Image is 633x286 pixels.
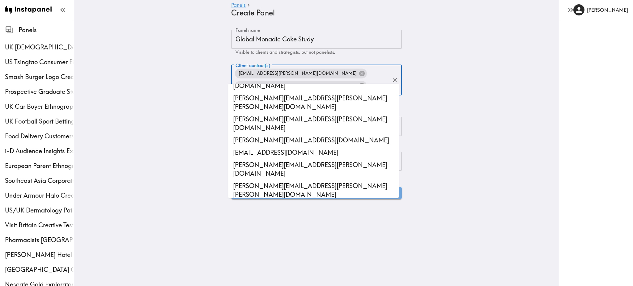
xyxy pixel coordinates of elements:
li: [PERSON_NAME][EMAIL_ADDRESS][PERSON_NAME][DOMAIN_NAME] [228,159,399,180]
span: i-D Audience Insights Exploratory [5,147,74,155]
label: Panel name [236,27,260,34]
span: Southeast Asia Corporate Executives Multiphase Ethnography [5,176,74,185]
div: University of Brighton Concept Testing Client-List Recruit [5,265,74,274]
span: UK Football Sport Betting Blocks Exploratory [5,117,74,126]
span: Smash Burger Logo Creative Testing [5,73,74,81]
span: Under Armour Halo Creative Testing [5,191,74,200]
span: Pharmacists [GEOGRAPHIC_DATA] Quant [5,236,74,244]
div: Pharmacists Philippines Quant [5,236,74,244]
span: UK [DEMOGRAPHIC_DATA] Diaspora Ethnography Proposal [5,43,74,52]
span: [EMAIL_ADDRESS][PERSON_NAME][DOMAIN_NAME] [235,69,360,78]
span: [EMAIL_ADDRESS][PERSON_NAME][DOMAIN_NAME] [235,82,360,90]
li: [PERSON_NAME][EMAIL_ADDRESS][PERSON_NAME][PERSON_NAME][DOMAIN_NAME] [228,92,399,113]
span: [GEOGRAPHIC_DATA] Concept Testing Client-List Recruit [5,265,74,274]
div: Conrad Hotel Customer Ethnography [5,250,74,259]
span: US/UK Dermatology Patients Ethnography [5,206,74,215]
li: [PERSON_NAME][EMAIL_ADDRESS][PERSON_NAME][PERSON_NAME][DOMAIN_NAME] [228,180,399,201]
span: Panels [19,26,74,34]
a: Panels [231,2,246,8]
span: Visit Britain Creative Testing [5,221,74,229]
li: [EMAIL_ADDRESS][DOMAIN_NAME] [228,146,399,159]
div: [EMAIL_ADDRESS][PERSON_NAME][DOMAIN_NAME] [235,81,367,91]
li: [PERSON_NAME][EMAIL_ADDRESS][DOMAIN_NAME] [228,134,399,146]
span: UK Car Buyer Ethnography [5,102,74,111]
h4: Create Panel [231,8,397,17]
h6: [PERSON_NAME] [587,6,628,13]
label: Client contact(s) [236,62,270,69]
div: UK Portuguese Diaspora Ethnography Proposal [5,43,74,52]
span: [PERSON_NAME] Hotel Customer Ethnography [5,250,74,259]
span: US Tsingtao Consumer Ethnography [5,58,74,66]
span: European Parent Ethnography [5,162,74,170]
li: [PERSON_NAME][EMAIL_ADDRESS][PERSON_NAME][DOMAIN_NAME] [228,113,399,134]
span: Visible to clients and strategists, but not panelists. [236,49,335,55]
button: Clear [390,75,400,85]
span: Prospective Graduate Student Ethnography [5,87,74,96]
div: [EMAIL_ADDRESS][PERSON_NAME][DOMAIN_NAME] [235,69,367,78]
span: Food Delivery Customers [5,132,74,141]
